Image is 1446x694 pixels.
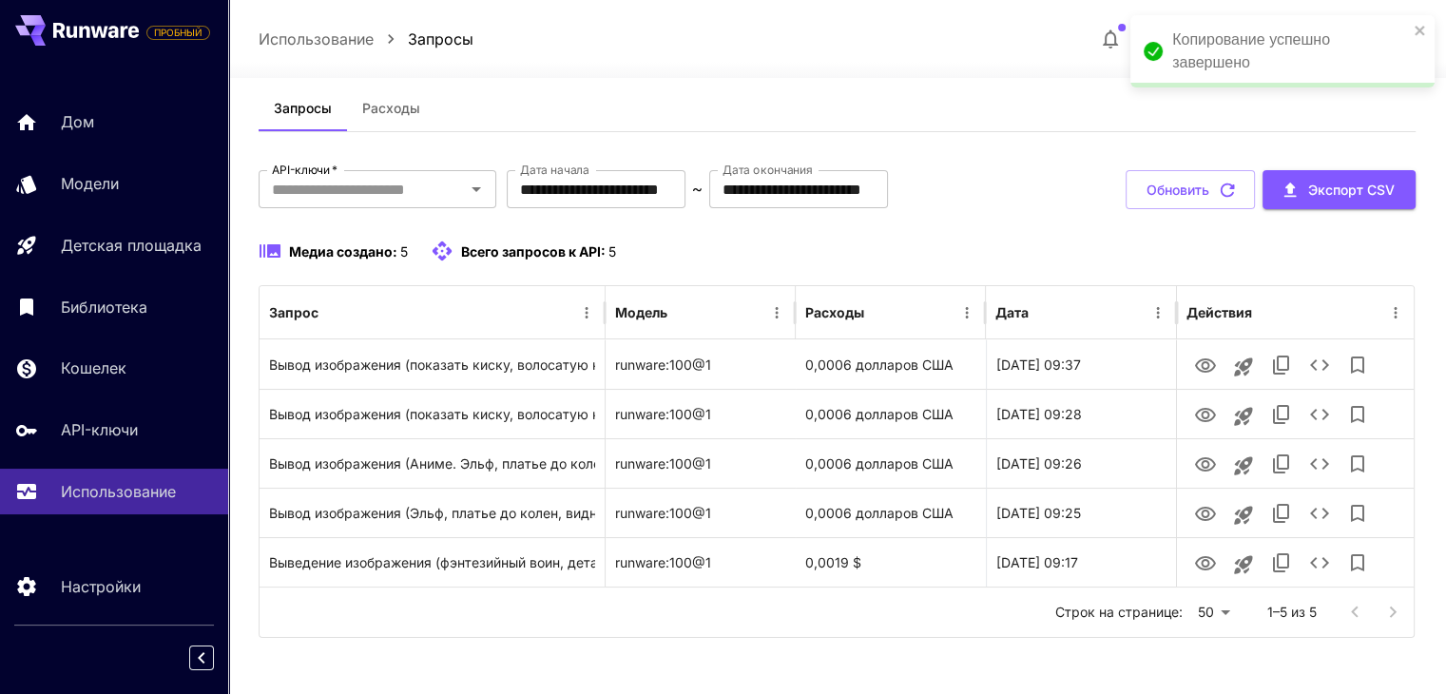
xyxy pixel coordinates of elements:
font: 0,0006 долларов США [805,505,954,521]
font: Расходы [805,304,864,320]
button: Вид [1186,444,1224,483]
div: runware:100@1 [606,339,796,389]
div: runware:100@1 [606,389,796,438]
font: Использование [259,29,374,48]
font: Копирование успешно завершено [1172,31,1330,70]
div: 0,0006 долларов США [796,389,986,438]
div: 0,0006 долларов США [796,488,986,537]
font: Вывод изображения (Эльф, платье до колен, видны трусики, с бантом) [269,505,735,521]
div: 29 сентября 2025 г., 09:26 [986,438,1176,488]
font: Действия [1186,304,1252,320]
font: Выведение изображения (фэнтезийный воин, детализированные доспехи, эпическая поза, кинематографич... [269,554,1094,570]
font: Модель [615,304,667,320]
font: Запросы [274,100,332,116]
font: runware:100@1 [615,357,711,373]
div: 29 сентября 2025 г., 09:25 [986,488,1176,537]
font: Запрос [269,304,318,320]
div: runware:100@1 [606,488,796,537]
div: Нажмите, чтобы скопировать подсказку [269,340,595,389]
font: Медиа создано: [289,243,397,260]
font: [DATE] 09:17 [996,554,1078,570]
button: Сортировать [320,299,347,326]
button: Сортировать [1031,299,1057,326]
font: ПРОБНЫЙ [154,27,202,38]
button: Добавить в библиотеку [1339,346,1377,384]
font: Вывод изображения (Аниме. Эльф, платье до колен, видны трусики, с бантом) [269,455,785,472]
font: Дата [995,304,1029,320]
button: Меню [573,299,600,326]
button: Копировать TaskUUID [1263,445,1301,483]
button: Копировать TaskUUID [1263,544,1301,582]
div: Нажмите, чтобы скопировать подсказку [269,538,595,587]
button: Подробности см. [1301,445,1339,483]
div: 29 сентября 2025 г., 09:37 [986,339,1176,389]
font: Вывод изображения (показать киску, волосатую киску) [269,406,635,422]
button: Запуск на игровой площадке [1224,397,1263,435]
button: Открыть [463,176,490,202]
div: 0,0006 долларов США [796,339,986,389]
font: Использование [61,482,176,501]
button: Запуск на игровой площадке [1224,447,1263,485]
button: Добавить в библиотеку [1339,395,1377,434]
button: Добавить в библиотеку [1339,544,1377,582]
font: Детская площадка [61,236,202,255]
font: Запросы [408,29,473,48]
font: runware:100@1 [615,554,711,570]
font: [DATE] 09:37 [996,357,1081,373]
a: Использование [259,28,374,50]
button: Подробности см. [1301,544,1339,582]
div: runware:100@1 [606,537,796,587]
font: 5 [400,243,408,260]
div: Свернуть боковую панель [203,641,228,675]
font: API-ключи [272,163,330,177]
font: 50 [1198,604,1214,620]
button: Вид [1186,493,1224,532]
button: Копировать TaskUUID [1263,395,1301,434]
div: Нажмите, чтобы скопировать подсказку [269,489,595,537]
font: 0,0006 долларов США [805,357,954,373]
font: ~ [692,180,703,198]
font: [DATE] 09:25 [996,505,1081,521]
button: Обновить [1126,170,1255,209]
div: 29 сентября 2025 г., 09:17 [986,537,1176,587]
button: Свернуть боковую панель [189,646,214,670]
button: Сортировать [669,299,696,326]
font: API-ключи [61,420,138,439]
button: Меню [1382,299,1409,326]
font: Экспорт CSV [1308,182,1395,198]
button: закрывать [1414,23,1427,38]
font: Вывод изображения (показать киску, волосатую киску) [269,357,635,373]
font: 5 [608,243,616,260]
button: Подробности см. [1301,494,1339,532]
font: Кошелек [61,358,126,377]
button: Вид [1186,543,1224,582]
button: Экспорт CSV [1263,170,1416,209]
font: 1–5 из 5 [1267,604,1317,620]
div: Нажмите, чтобы скопировать подсказку [269,390,595,438]
a: Запросы [408,28,473,50]
button: Меню [1145,299,1171,326]
div: 0,0019 $ [796,537,986,587]
font: 0,0006 долларов США [805,455,954,472]
button: Добавить в библиотеку [1339,494,1377,532]
font: 0,0006 долларов США [805,406,954,422]
font: Библиотека [61,298,147,317]
font: runware:100@1 [615,455,711,472]
font: Дата окончания [723,163,813,177]
font: 0,0019 $ [805,554,861,570]
div: Нажмите, чтобы скопировать подсказку [269,439,595,488]
font: Строк на странице: [1055,604,1183,620]
div: 29 сентября 2025 г., 09:28 [986,389,1176,438]
button: Подробности см. [1301,395,1339,434]
font: Модели [61,174,119,193]
button: Меню [954,299,980,326]
font: [DATE] 09:28 [996,406,1082,422]
button: Запуск на игровой площадке [1224,496,1263,534]
font: runware:100@1 [615,505,711,521]
div: runware:100@1 [606,438,796,488]
button: Вид [1186,395,1224,434]
button: Подробности см. [1301,346,1339,384]
span: Добавьте свою платежную карту, чтобы включить все функции платформы. [146,21,210,44]
font: Обновить [1147,182,1209,198]
button: Копировать TaskUUID [1263,494,1301,532]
